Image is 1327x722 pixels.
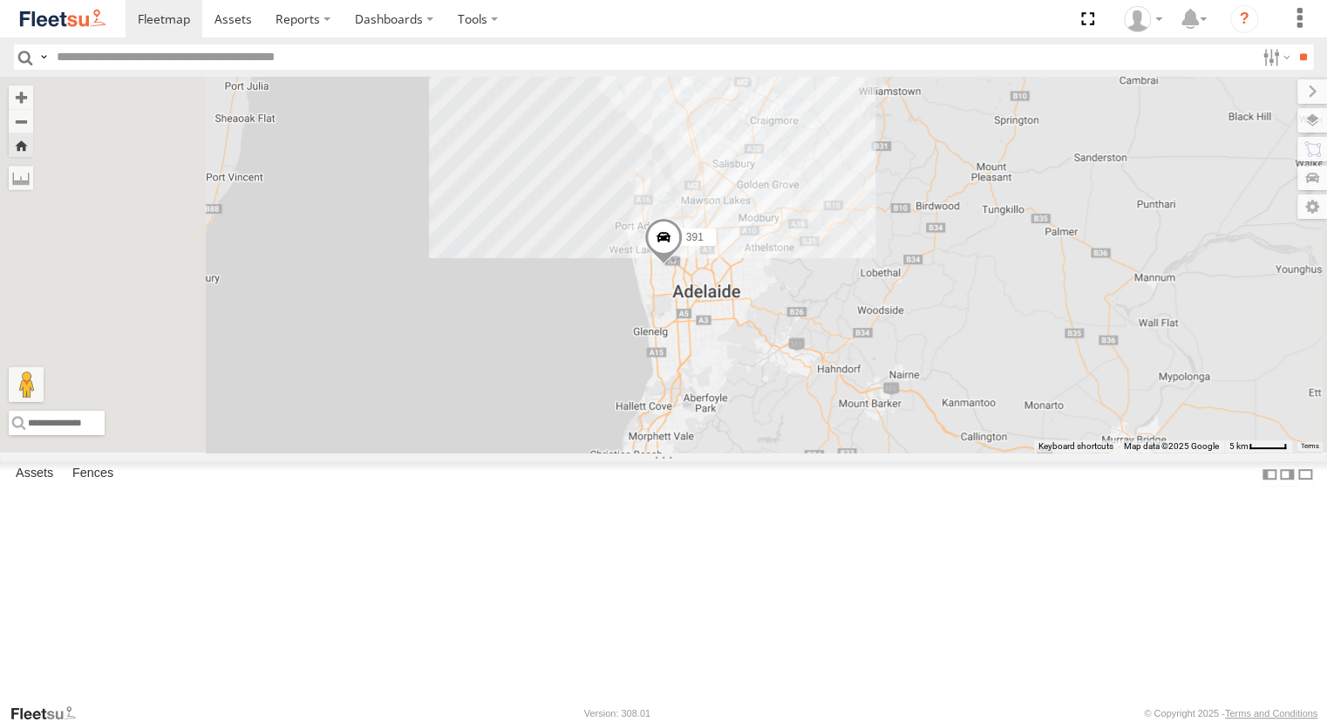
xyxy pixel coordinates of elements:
[1301,442,1319,449] a: Terms (opens in new tab)
[1296,461,1314,487] label: Hide Summary Table
[9,166,33,190] label: Measure
[17,7,108,31] img: fleetsu-logo-horizontal.svg
[584,708,650,719] div: Version: 308.01
[1144,708,1317,719] div: © Copyright 2025 -
[1225,708,1317,719] a: Terms and Conditions
[64,462,122,487] label: Fences
[9,109,33,133] button: Zoom out
[10,705,90,722] a: Visit our Website
[1124,441,1219,451] span: Map data ©2025 Google
[7,462,62,487] label: Assets
[1230,5,1258,33] i: ?
[1229,441,1249,451] span: 5 km
[9,85,33,109] button: Zoom in
[9,367,44,402] button: Drag Pegman onto the map to open Street View
[37,44,51,70] label: Search Query
[1038,440,1113,453] button: Keyboard shortcuts
[1224,440,1292,453] button: Map Scale: 5 km per 40 pixels
[1261,461,1278,487] label: Dock Summary Table to the Left
[1256,44,1293,70] label: Search Filter Options
[686,231,704,243] span: 391
[1118,6,1168,32] div: Kellie Roberts
[1297,194,1327,219] label: Map Settings
[1278,461,1296,487] label: Dock Summary Table to the Right
[9,133,33,157] button: Zoom Home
